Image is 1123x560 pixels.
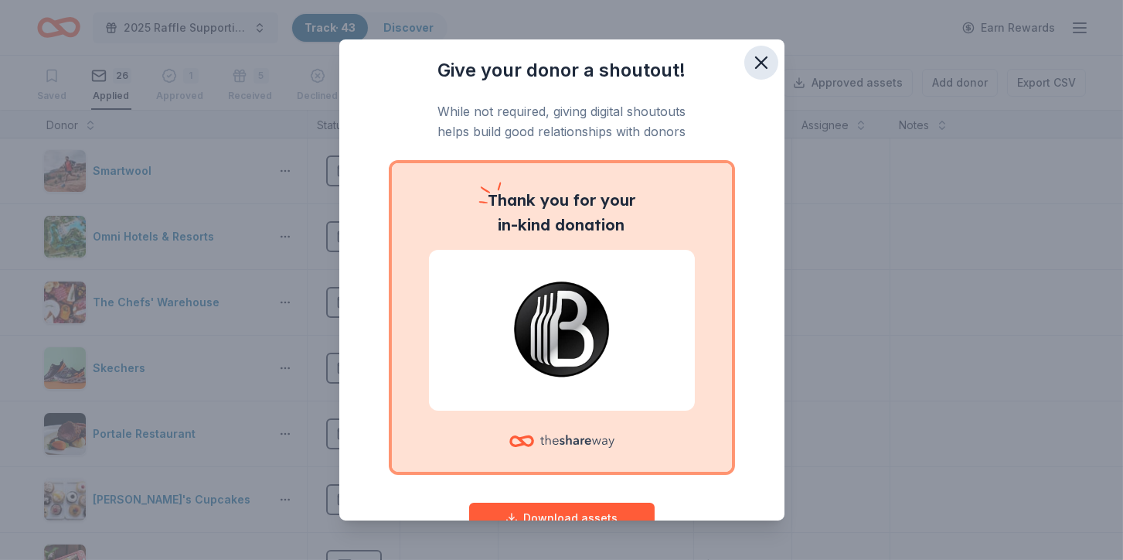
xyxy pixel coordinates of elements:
[429,188,695,237] p: you for your in-kind donation
[488,190,536,210] span: Thank
[370,58,754,83] h3: Give your donor a shoutout!
[469,503,655,534] button: Download assets
[370,101,754,142] p: While not required, giving digital shoutouts helps build good relationships with donors
[447,281,676,380] img: The BroBasket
